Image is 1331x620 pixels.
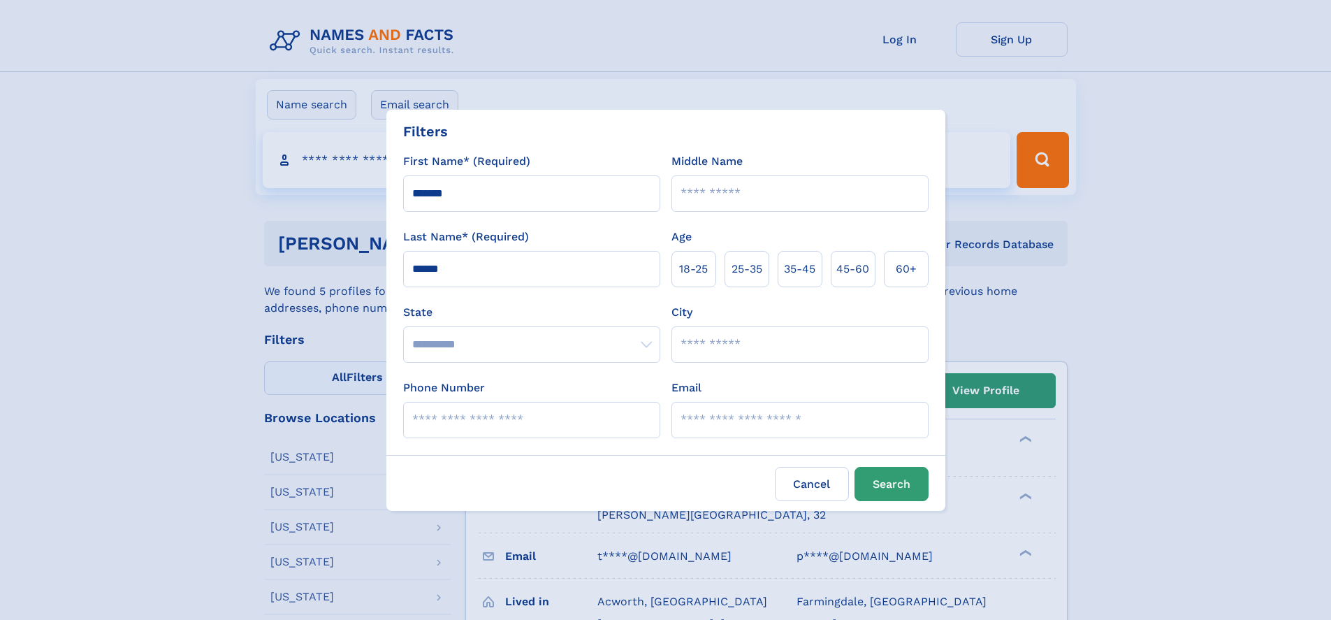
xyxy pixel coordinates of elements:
span: 60+ [896,261,917,277]
label: Email [671,380,701,396]
span: 25‑35 [732,261,762,277]
div: Filters [403,121,448,142]
label: Age [671,229,692,245]
label: Phone Number [403,380,485,396]
label: First Name* (Required) [403,153,530,170]
label: State [403,304,660,321]
span: 35‑45 [784,261,815,277]
label: City [671,304,692,321]
label: Cancel [775,467,849,501]
span: 18‑25 [679,261,708,277]
label: Middle Name [671,153,743,170]
span: 45‑60 [836,261,869,277]
button: Search [854,467,929,501]
label: Last Name* (Required) [403,229,529,245]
